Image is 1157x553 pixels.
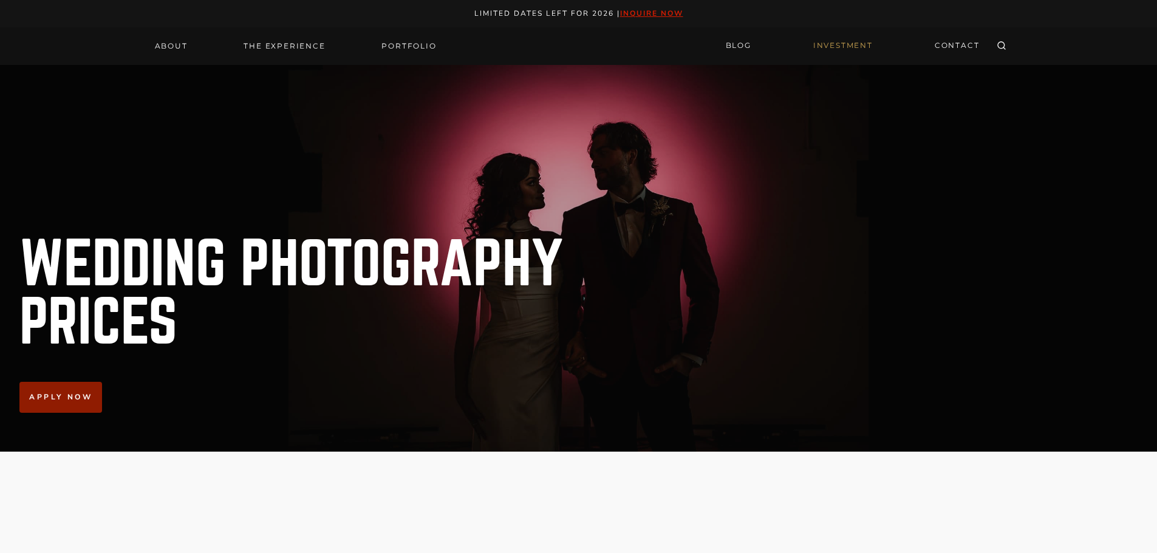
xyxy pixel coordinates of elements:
img: Logo of Roy Serafin Photo Co., featuring stylized text in white on a light background, representi... [534,32,624,60]
a: inquire now [620,8,683,18]
nav: Primary Navigation [148,38,444,55]
button: View Search Form [993,38,1010,55]
span: Apply now [29,392,92,403]
a: BLOG [718,35,759,56]
a: INVESTMENT [806,35,880,56]
a: Apply now [19,382,102,413]
a: CONTACT [927,35,987,56]
p: Limited Dates LEft for 2026 | [13,7,1144,20]
a: About [148,38,195,55]
nav: Secondary Navigation [718,35,987,56]
h1: Wedding Photography Prices [19,236,635,353]
a: Portfolio [374,38,443,55]
a: THE EXPERIENCE [236,38,332,55]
